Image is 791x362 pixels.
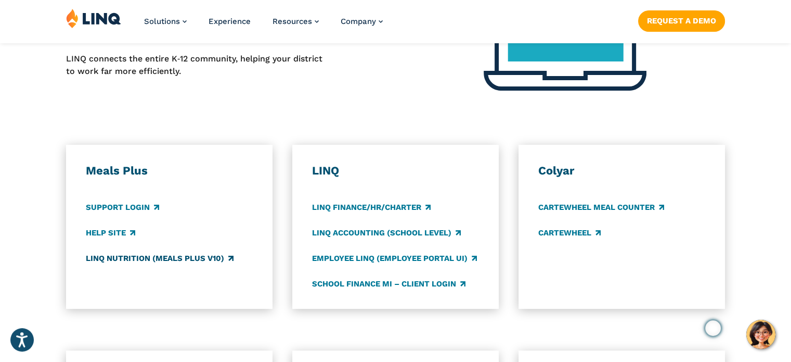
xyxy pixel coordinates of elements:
a: Company [341,17,383,26]
h3: Meals Plus [86,164,253,178]
a: LINQ Finance/HR/Charter [312,202,431,213]
a: School Finance MI – Client Login [312,278,465,290]
a: Resources [273,17,319,26]
a: Request a Demo [638,10,725,31]
span: Company [341,17,376,26]
img: LINQ | K‑12 Software [66,8,121,28]
span: Resources [273,17,312,26]
h3: LINQ [312,164,479,178]
button: Hello, have a question? Let’s chat. [746,320,775,349]
span: Solutions [144,17,180,26]
a: CARTEWHEEL [538,227,601,239]
a: Solutions [144,17,187,26]
a: LINQ Accounting (school level) [312,227,461,239]
a: Employee LINQ (Employee Portal UI) [312,253,477,264]
nav: Button Navigation [638,8,725,31]
a: Help Site [86,227,135,239]
a: Experience [209,17,251,26]
a: Support Login [86,202,159,213]
p: LINQ connects the entire K‑12 community, helping your district to work far more efficiently. [66,53,329,78]
a: LINQ Nutrition (Meals Plus v10) [86,253,234,264]
nav: Primary Navigation [144,8,383,43]
h3: Colyar [538,164,705,178]
a: CARTEWHEEL Meal Counter [538,202,664,213]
